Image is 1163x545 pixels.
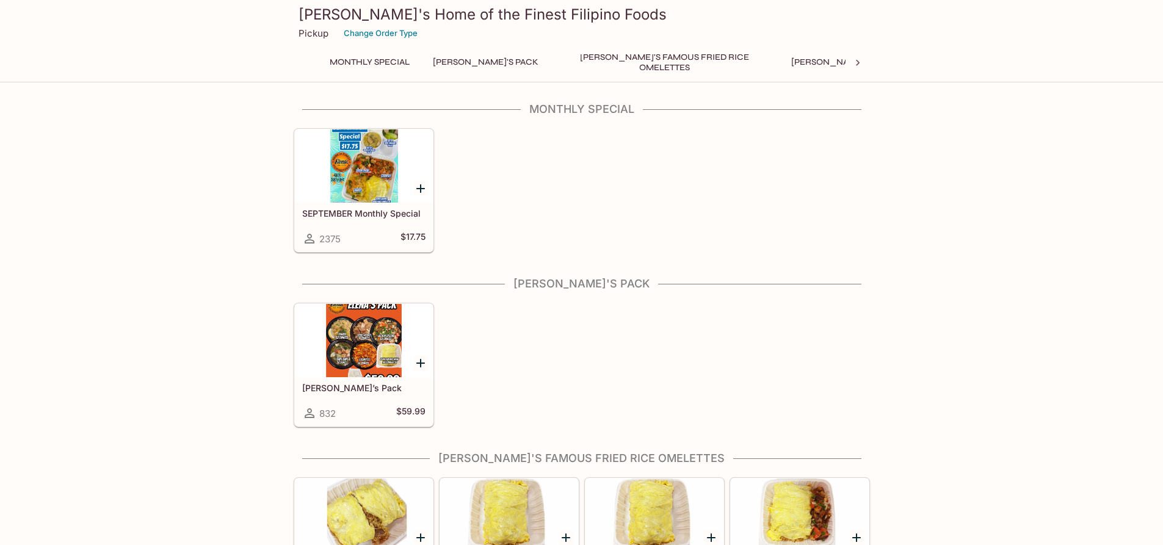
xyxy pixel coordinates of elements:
[704,530,719,545] button: Add Sweet Longanisa “Odeng” Omelette
[295,304,433,377] div: Elena’s Pack
[784,54,940,71] button: [PERSON_NAME]'s Mixed Plates
[849,530,864,545] button: Add Lechon Special Fried Rice Omelette
[319,233,341,245] span: 2375
[294,277,870,291] h4: [PERSON_NAME]'s Pack
[559,530,574,545] button: Add Regular Fried Rice Omelette
[319,408,336,419] span: 832
[413,355,429,370] button: Add Elena’s Pack
[413,530,429,545] button: Add Pork Adobo Fried Rice Omelette
[400,231,426,246] h5: $17.75
[295,129,433,203] div: SEPTEMBER Monthly Special
[426,54,545,71] button: [PERSON_NAME]'s Pack
[323,54,416,71] button: Monthly Special
[294,303,433,427] a: [PERSON_NAME]’s Pack832$59.99
[396,406,426,420] h5: $59.99
[294,129,433,252] a: SEPTEMBER Monthly Special2375$17.75
[299,5,865,24] h3: [PERSON_NAME]'s Home of the Finest Filipino Foods
[413,181,429,196] button: Add SEPTEMBER Monthly Special
[338,24,423,43] button: Change Order Type
[294,103,870,116] h4: Monthly Special
[302,383,426,393] h5: [PERSON_NAME]’s Pack
[294,452,870,465] h4: [PERSON_NAME]'s Famous Fried Rice Omelettes
[555,54,775,71] button: [PERSON_NAME]'s Famous Fried Rice Omelettes
[299,27,328,39] p: Pickup
[302,208,426,218] h5: SEPTEMBER Monthly Special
